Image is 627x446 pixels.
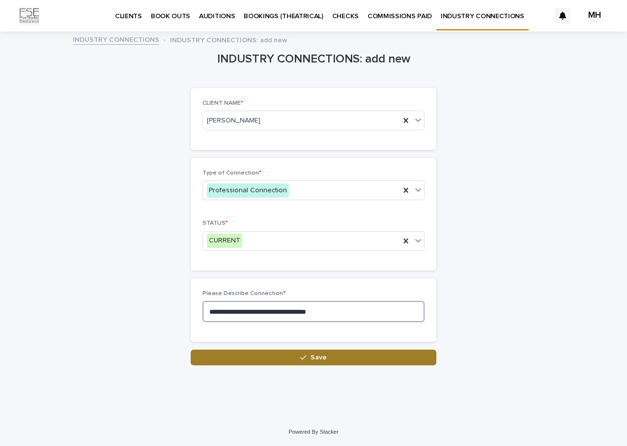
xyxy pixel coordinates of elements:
span: [PERSON_NAME] [207,116,260,126]
a: INDUSTRY CONNECTIONS [73,33,159,45]
div: MH [587,8,602,24]
p: INDUSTRY CONNECTIONS: add new [170,34,287,45]
span: CLIENT NAME [202,100,243,106]
div: CURRENT [207,234,242,248]
button: Save [191,350,436,365]
span: STATUS [202,220,228,226]
a: Powered By Stacker [288,429,338,435]
div: Professional Connection [207,183,289,198]
img: Km9EesSdRbS9ajqhBzyo [20,6,39,26]
h1: INDUSTRY CONNECTIONS: add new [191,52,436,66]
span: Please Describe Connection [202,291,285,297]
span: Save [311,354,327,361]
span: Type of Connection [202,170,261,176]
